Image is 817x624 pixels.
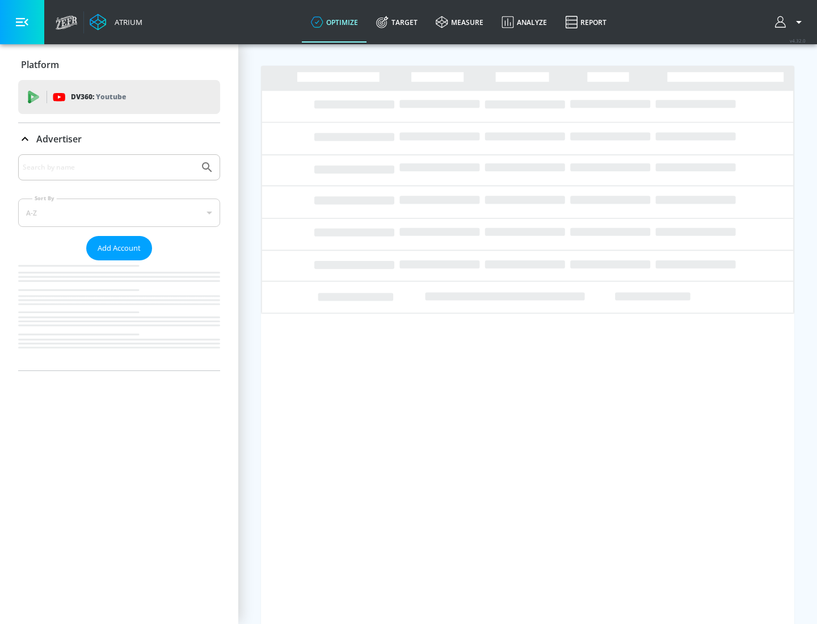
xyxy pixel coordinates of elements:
a: Atrium [90,14,142,31]
div: DV360: Youtube [18,80,220,114]
p: Youtube [96,91,126,103]
div: Advertiser [18,154,220,370]
a: optimize [302,2,367,43]
p: Advertiser [36,133,82,145]
div: Platform [18,49,220,81]
a: Analyze [492,2,556,43]
p: DV360: [71,91,126,103]
button: Add Account [86,236,152,260]
label: Sort By [32,195,57,202]
span: Add Account [98,242,141,255]
span: v 4.32.0 [790,37,806,44]
div: Advertiser [18,123,220,155]
input: Search by name [23,160,195,175]
div: A-Z [18,199,220,227]
a: Target [367,2,427,43]
p: Platform [21,58,59,71]
div: Atrium [110,17,142,27]
nav: list of Advertiser [18,260,220,370]
a: measure [427,2,492,43]
a: Report [556,2,616,43]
